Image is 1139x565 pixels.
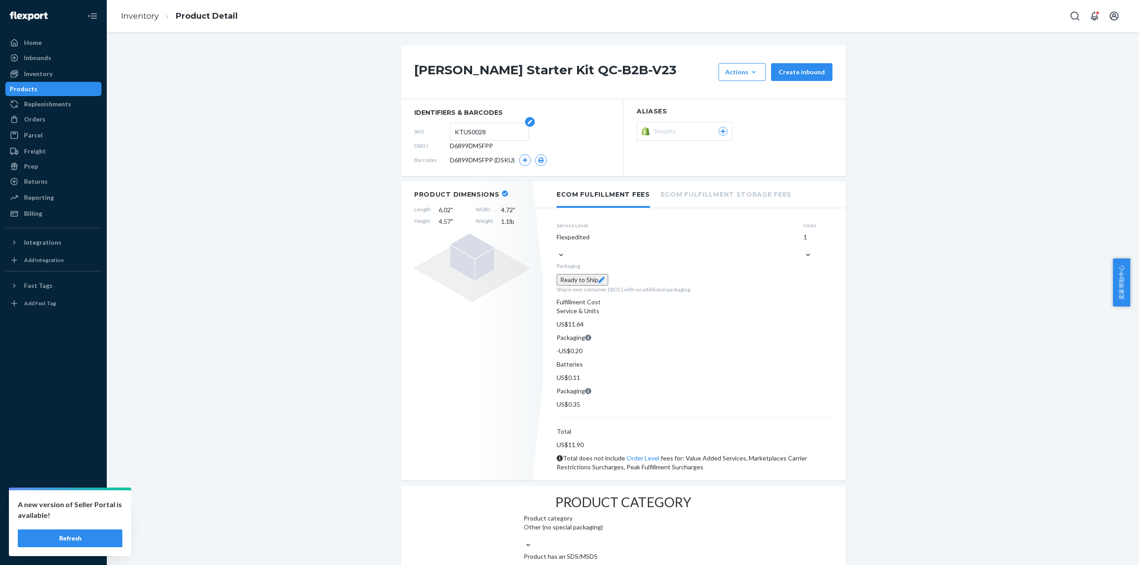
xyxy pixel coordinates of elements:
a: Products [5,82,101,96]
button: Integrations [5,235,101,250]
div: Orders [24,115,45,124]
h2: PRODUCT CATEGORY [555,495,691,509]
p: US$0.11 [557,373,832,382]
label: Units [804,222,832,229]
a: Prep [5,159,101,174]
a: Orders [5,112,101,126]
div: Integrations [24,238,61,247]
a: Product Detail [176,11,238,21]
span: Width [476,206,493,214]
p: Product has an SDS/MSDS [524,552,723,561]
button: Actions [719,63,766,81]
p: Total [557,427,832,436]
span: SKU [414,128,450,135]
a: Inbounds [5,51,101,65]
span: Weight [476,217,493,226]
h1: [PERSON_NAME] Starter Kit QC-B2B-V23 [414,63,714,81]
button: Open account menu [1105,7,1123,25]
li: Ecom Fulfillment Storage Fees [661,182,792,206]
div: Fast Tags [24,281,53,290]
a: Reporting [5,190,101,205]
div: 1 [804,233,832,242]
button: Close Navigation [84,7,101,25]
a: Inventory [5,67,101,81]
div: Prep [24,162,38,171]
span: 4.72 [501,206,530,214]
a: Talk to Support [5,510,101,524]
button: Give Feedback [5,540,101,554]
span: Height [414,217,431,226]
div: Home [24,38,42,47]
p: Product category [524,514,723,523]
div: Actions [725,68,759,77]
a: Add Integration [5,253,101,267]
div: Replenishments [24,100,71,109]
p: Batteries [557,360,832,369]
input: Flexpedited [557,242,557,250]
span: DSKU [414,142,450,149]
span: " [451,206,453,214]
div: Reporting [24,193,54,202]
a: Billing [5,206,101,221]
button: Shopify [637,122,732,141]
a: Replenishments [5,97,101,111]
ol: breadcrumbs [114,3,245,29]
span: 6.02 [439,206,468,214]
a: Returns [5,174,101,189]
h2: Product Dimensions [414,190,500,198]
div: Other (no special packaging) [524,523,723,532]
p: US$11.90 [557,440,832,449]
span: Barcodes [414,156,450,164]
span: " [513,206,515,214]
p: Packaging [557,262,832,270]
a: Home [5,36,101,50]
div: Returns [24,177,48,186]
p: Packaging [557,333,832,342]
input: 1 [804,242,804,250]
p: Packaging [557,387,832,395]
h2: Aliases [637,108,832,115]
input: Other (no special packaging) [524,532,525,541]
button: Open notifications [1086,7,1103,25]
p: Ship in own container (SIOC) with no additional packaging. [557,286,832,293]
button: Fast Tags [5,278,101,293]
button: 卖家帮助中心 [1113,258,1130,307]
span: Shopify [654,127,679,136]
a: Inventory [121,11,159,21]
button: Refresh [18,529,122,547]
a: Freight [5,144,101,158]
p: A new version of Seller Portal is available! [18,499,122,521]
div: Add Fast Tag [24,299,56,307]
button: Ready to Ship [557,274,608,286]
span: D6899DM5FPP [450,141,493,150]
p: US$11.64 [557,320,832,329]
a: Help Center [5,525,101,539]
img: Flexport logo [10,12,48,20]
div: Parcel [24,131,43,140]
div: Add Integration [24,256,64,264]
button: Create inbound [771,63,832,81]
label: Service Level [557,222,796,229]
span: " [451,218,453,225]
a: Parcel [5,128,101,142]
p: -US$0.20 [557,347,832,355]
a: Add Fast Tag [5,296,101,311]
span: Total does not include fees for: Value Added Services, Marketplaces Carrier Restrictions Surcharg... [557,454,807,471]
a: Settings [5,495,101,509]
div: Flexpedited [557,233,796,242]
div: Inventory [24,69,53,78]
div: Billing [24,209,42,218]
span: 4.57 [439,217,468,226]
span: 1.1 lb [501,217,530,226]
p: US$0.35 [557,400,832,409]
li: Ecom Fulfillment Fees [557,182,650,208]
span: identifiers & barcodes [414,108,610,117]
p: Service & Units [557,307,832,315]
div: Products [10,85,37,93]
div: Freight [24,147,46,156]
a: Order Level [626,454,659,462]
span: Length [414,206,431,214]
div: Fulfillment Cost [557,298,832,307]
div: Inbounds [24,53,51,62]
